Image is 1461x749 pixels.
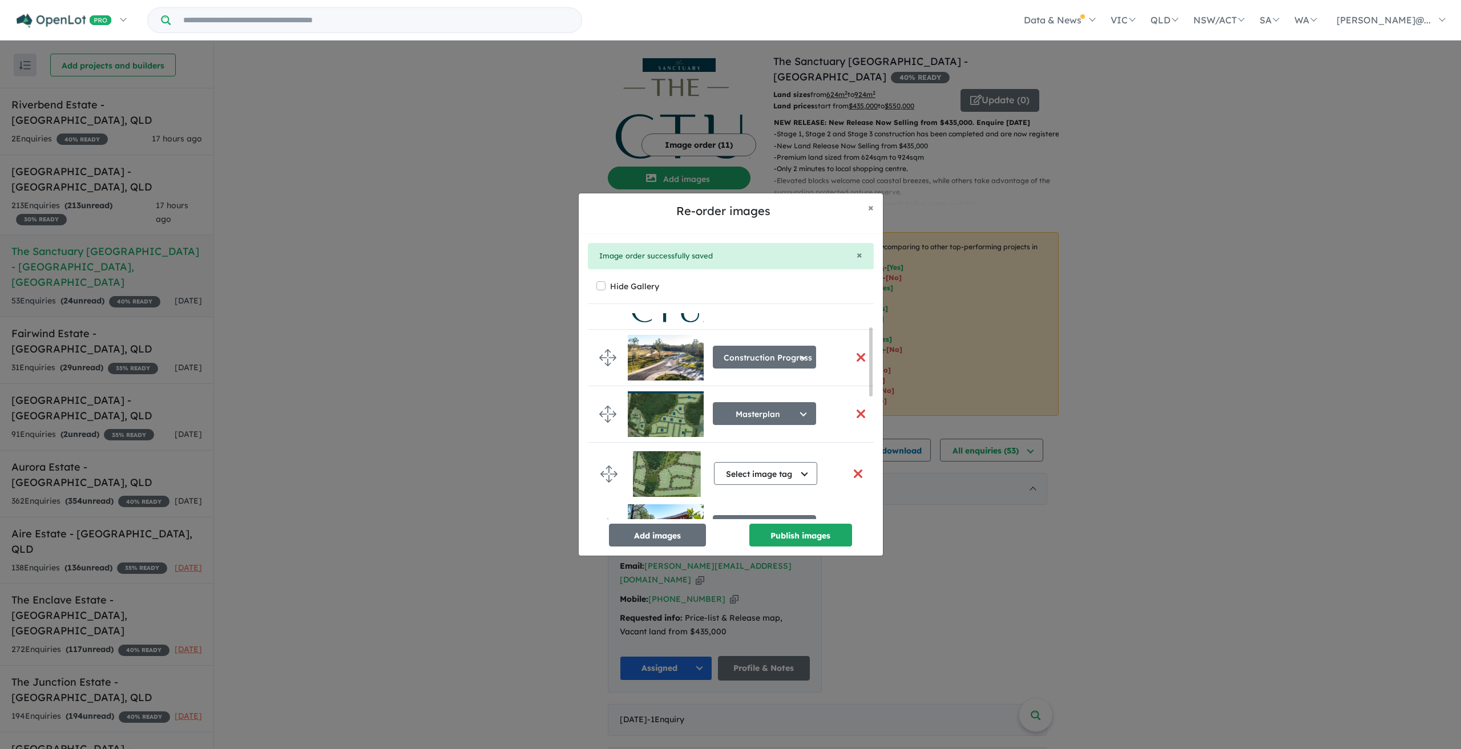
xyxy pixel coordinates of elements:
img: The%20Sanctuary%20Port%20Macquarie%20Estate%20-%20Thrumster___1736730481.jpg [628,391,704,437]
button: Add images [609,524,706,546]
img: The%20Sanctuary%20Port%20Macquarie%20Estate%20-%20Thrumster___1736730479_0.jpg [628,504,704,550]
button: Publish images [749,524,852,546]
button: Close [857,250,862,260]
img: The%20Sanctuary%20Port%20Macquarie%20Estate%20-%20Thrumster___1736730478_0.jpg [628,335,704,380]
img: drag.svg [599,406,616,423]
h5: Re-order images [588,203,859,220]
img: drag.svg [599,519,616,536]
button: External [713,515,816,538]
img: drag.svg [599,349,616,366]
span: [PERSON_NAME]@... [1337,14,1431,26]
button: Masterplan [713,402,816,425]
span: × [868,201,874,214]
button: Construction Progress [713,346,816,369]
div: Image order successfully saved [588,243,874,269]
span: × [857,248,862,261]
img: Openlot PRO Logo White [17,14,112,28]
label: Hide Gallery [610,278,659,294]
input: Try estate name, suburb, builder or developer [173,8,579,33]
